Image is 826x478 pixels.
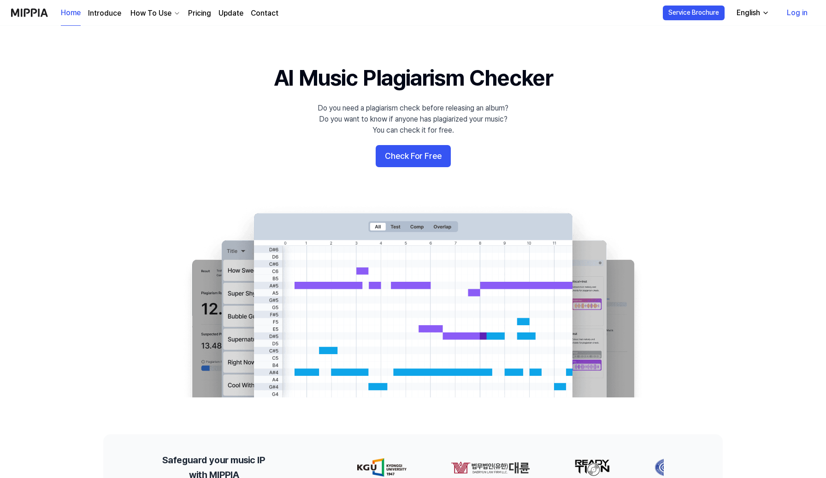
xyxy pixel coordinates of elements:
a: Introduce [88,8,121,19]
button: Service Brochure [663,6,725,20]
h1: AI Music Plagiarism Checker [274,63,553,93]
a: Home [61,0,81,26]
div: English [735,7,762,18]
img: partner-logo-0 [357,458,407,477]
a: Contact [251,8,278,19]
img: main Image [173,204,653,397]
img: partner-logo-1 [451,458,530,477]
img: partner-logo-3 [655,458,683,477]
button: Check For Free [376,145,451,167]
img: partner-logo-2 [574,458,610,477]
div: How To Use [129,8,173,19]
a: Update [218,8,243,19]
button: How To Use [129,8,181,19]
div: Do you need a plagiarism check before releasing an album? Do you want to know if anyone has plagi... [318,103,508,136]
button: English [729,4,775,22]
a: Pricing [188,8,211,19]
